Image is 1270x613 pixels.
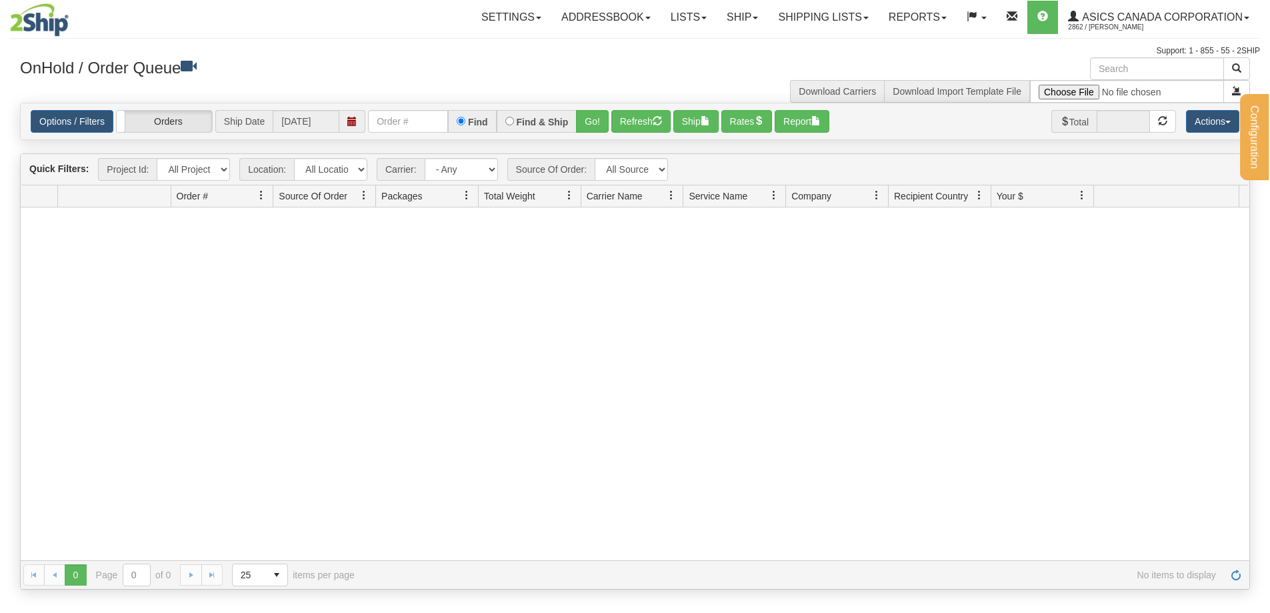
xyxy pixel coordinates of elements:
span: items per page [232,564,355,586]
a: Ship [717,1,768,34]
a: Shipping lists [768,1,878,34]
label: Quick Filters: [29,162,89,175]
a: ASICS CANADA CORPORATION 2862 / [PERSON_NAME] [1058,1,1259,34]
span: Total Weight [484,189,535,203]
a: Settings [471,1,551,34]
span: Company [791,189,831,203]
span: No items to display [373,570,1216,580]
a: Your $ filter column settings [1071,184,1093,207]
button: Configuration [1240,94,1269,180]
button: Go! [576,110,609,133]
a: Packages filter column settings [455,184,478,207]
iframe: chat widget [1239,238,1269,374]
span: Project Id: [98,158,157,181]
button: Rates [721,110,773,133]
span: Carrier: [377,158,425,181]
span: Ship Date [215,110,273,133]
span: Location: [239,158,294,181]
span: Carrier Name [587,189,643,203]
span: Packages [381,189,422,203]
button: Actions [1186,110,1239,133]
h3: OnHold / Order Queue [20,57,625,77]
span: ASICS CANADA CORPORATION [1079,11,1243,23]
a: Reports [879,1,957,34]
span: Total [1051,110,1097,133]
label: Find & Ship [517,117,569,127]
span: Source Of Order [279,189,347,203]
a: Service Name filter column settings [763,184,785,207]
span: select [266,564,287,586]
span: Page sizes drop down [232,564,288,586]
span: 25 [241,568,258,582]
span: Your $ [997,189,1023,203]
span: Source Of Order: [507,158,595,181]
img: logo2862.jpg [10,3,69,37]
a: Download Import Template File [893,86,1021,97]
a: Lists [661,1,717,34]
a: Download Carriers [799,86,876,97]
a: Recipient Country filter column settings [968,184,991,207]
span: 2862 / [PERSON_NAME] [1068,21,1168,34]
label: Find [468,117,488,127]
a: Total Weight filter column settings [558,184,581,207]
span: Order # [177,189,208,203]
span: Page of 0 [96,564,171,586]
span: Recipient Country [894,189,968,203]
input: Import [1030,80,1224,103]
label: Orders [117,111,212,132]
span: Page 0 [65,564,86,586]
a: Refresh [1225,564,1247,586]
input: Search [1090,57,1224,80]
a: Addressbook [551,1,661,34]
button: Ship [673,110,719,133]
input: Order # [368,110,448,133]
button: Refresh [611,110,671,133]
div: Support: 1 - 855 - 55 - 2SHIP [10,45,1260,57]
a: Source Of Order filter column settings [353,184,375,207]
a: Carrier Name filter column settings [660,184,683,207]
button: Report [775,110,829,133]
span: Service Name [689,189,747,203]
div: grid toolbar [21,154,1249,185]
a: Options / Filters [31,110,113,133]
a: Company filter column settings [865,184,888,207]
a: Order # filter column settings [250,184,273,207]
button: Search [1223,57,1250,80]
